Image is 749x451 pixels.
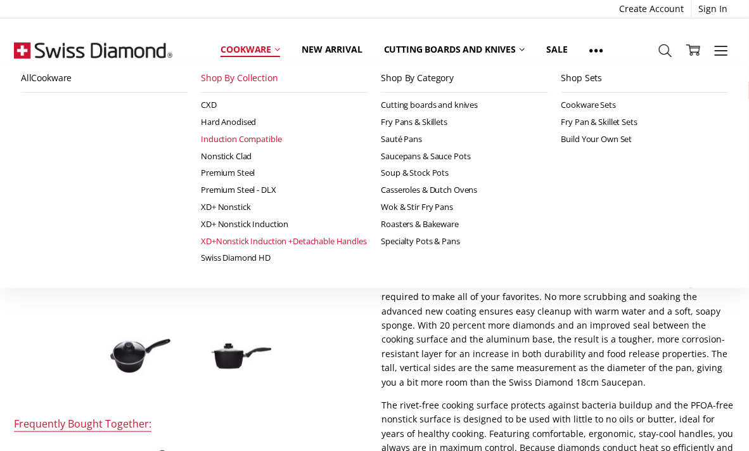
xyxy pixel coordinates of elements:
div: Frequently Bought Together: [14,417,151,432]
a: Show All [579,36,614,64]
a: Shop By Collection [201,64,368,93]
img: Free Shipping On Every Order [14,18,172,82]
a: Sale [535,36,578,63]
img: XD Nonstick Sauce Pan with Lid - 20CM X 11CM 3L [108,338,172,374]
img: XD Nonstick Sauce Pan with Lid - 20CM X 11CM 3L [210,342,273,370]
p: The Swiss Diamond 3 liter Saucepan is ideal for delicious sauces, soups and so much more! With th... [381,247,734,389]
a: Cookware [210,36,291,63]
a: Shop By Category [381,64,547,93]
a: Shop Sets [561,64,728,93]
a: New arrival [291,36,373,63]
a: Cutting boards and knives [373,36,536,63]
